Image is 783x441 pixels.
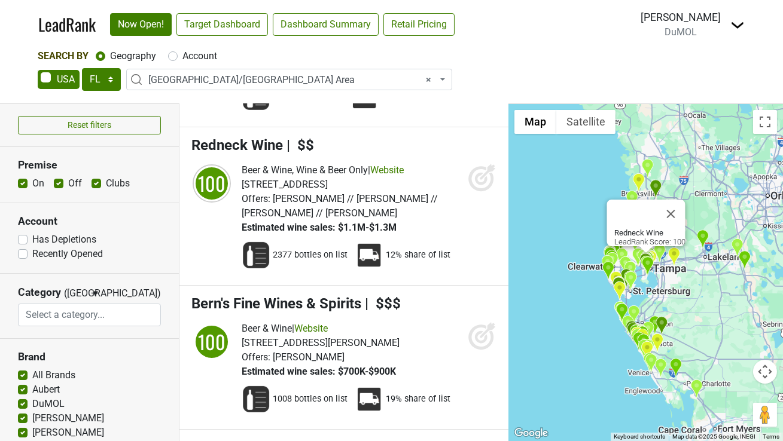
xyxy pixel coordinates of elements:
label: Recently Opened [32,247,103,261]
button: Drag Pegman onto the map to open Street View [753,403,777,427]
span: Bern's Fine Wines & Spirits [191,295,361,312]
div: 1200 Chophouse [613,276,625,296]
div: Salt Rock Grill [602,261,614,281]
div: 100 [194,166,230,201]
a: Website [294,323,328,334]
div: Try Wine [624,271,637,290]
span: Redneck Wine [191,137,283,154]
label: Has Depletions [32,232,96,247]
div: CPD Wine & Liquor [696,229,709,249]
span: Beer & Wine, Wine & Beer Only [242,164,368,176]
b: Redneck Wine [614,228,663,237]
div: On Swann [642,250,654,270]
button: Reset filters [18,116,161,134]
div: Lakewood Ranch Golf & Country Club [648,316,661,335]
img: Wine List [242,241,270,269]
div: Caretta on the Gulf [604,244,616,264]
div: Ophelia's on the Bay [638,339,650,359]
div: Heron Creek Golf & Country Club [669,358,682,378]
div: Beach Bistro [615,302,627,322]
div: 100 [194,324,230,360]
span: | $$$ [365,295,401,312]
div: Country Club of Winter Haven [731,238,744,258]
img: Dropdown Menu [730,18,745,32]
span: [STREET_ADDRESS][PERSON_NAME] [242,337,400,348]
label: On [32,176,44,191]
div: Valentino Ristorante Italiano [616,247,628,267]
div: Twin Isles Country Club [690,379,703,399]
div: Ritz Beach Club [631,328,644,348]
div: Venice Yacht Club [643,352,656,372]
div: The Oaks Club [641,341,653,360]
span: [PERSON_NAME] // [PERSON_NAME] // [PERSON_NAME] // [PERSON_NAME] [242,193,438,219]
div: Middle Grounds Grill [610,271,622,290]
span: [STREET_ADDRESS] [242,179,328,190]
div: Euphemia Haye [621,315,634,335]
div: The Porch Restaurant [614,301,626,320]
div: The Stovall House [640,255,653,275]
div: Rusty Pelican [632,247,644,267]
div: Bob Heilman's Beachcomber Restaurant [604,245,616,265]
div: The Pearl Tampa [644,250,657,269]
div: Chart House [630,324,642,344]
a: Now Open! [110,13,172,36]
label: [PERSON_NAME] [32,411,104,425]
span: | $$ [287,137,314,154]
div: theWinetoBuy.com [637,333,650,353]
a: Retail Pricing [383,13,455,36]
div: The Hiatus Clearwater Beach, Curio Collection by Hilton [603,246,616,266]
img: Percent Distributor Share [355,241,383,269]
div: Ulele [643,247,656,267]
div: [PERSON_NAME] [641,10,721,25]
div: The Chateau Sarasota [636,328,648,348]
label: All Brands [32,368,75,382]
span: [PERSON_NAME] [273,351,345,363]
span: Estimated wine sales: $700K-$900K [242,366,396,377]
span: Tampa/Sarasota Area [126,69,452,90]
label: Clubs [106,176,130,191]
span: ▼ [91,288,100,299]
div: Old Memorial Golf Club [629,233,641,253]
div: Meadows Country Club [642,321,654,341]
span: 12% share of list [386,249,450,261]
span: Search By [38,50,89,62]
div: Casey Key Wine Collector & Wine Bar [645,353,657,373]
a: Dashboard Summary [273,13,379,36]
div: Redneck Wine [639,253,652,272]
div: Summer House Steak & Seafood [632,332,645,351]
img: Wine List [242,385,270,414]
span: 2377 bottles on list [273,249,348,261]
button: Close [656,200,685,228]
div: Snapper's Sea Grill [613,275,625,295]
div: Cabot Citrus Farms [641,158,654,178]
div: Roessler's Restaurant [640,338,653,358]
a: Website [370,164,404,176]
label: [PERSON_NAME] [32,425,104,440]
div: The St. Regis Longboat Key Resort [627,322,639,342]
span: 19% share of list [386,393,450,405]
div: Belleair Country Club [605,250,618,269]
div: Frankie's Italian ChopHouse [624,261,636,280]
img: Google [511,425,551,441]
label: Geography [110,49,156,63]
div: Rococo Steak [623,271,636,290]
label: Account [182,49,217,63]
div: Gator Creek Golf Club [651,333,663,353]
div: Plantation Golf & Country Club [654,358,667,378]
div: Bascom's Chop House [619,256,632,275]
a: Open this area in Google Maps (opens a new window) [511,425,551,441]
label: DuMOL [32,397,65,411]
div: Glen Lakes Country Club Restaurant & Banquet Facility [632,173,645,192]
span: Beer & Wine [242,323,292,334]
span: Remove all items [426,73,431,87]
img: Percent Distributor Share [355,385,383,414]
span: Offers: [242,351,270,363]
div: Mazzaro's Italian Market [620,268,633,288]
h3: Brand [18,351,161,363]
label: Off [68,176,82,191]
a: Target Dashboard [176,13,268,36]
div: | [242,321,400,336]
div: Waterline Marina Resort & Beach Club, Autograph Collection [616,303,628,323]
div: Owens Fish Camp [635,324,647,344]
span: ([GEOGRAPHIC_DATA]) [64,286,88,304]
